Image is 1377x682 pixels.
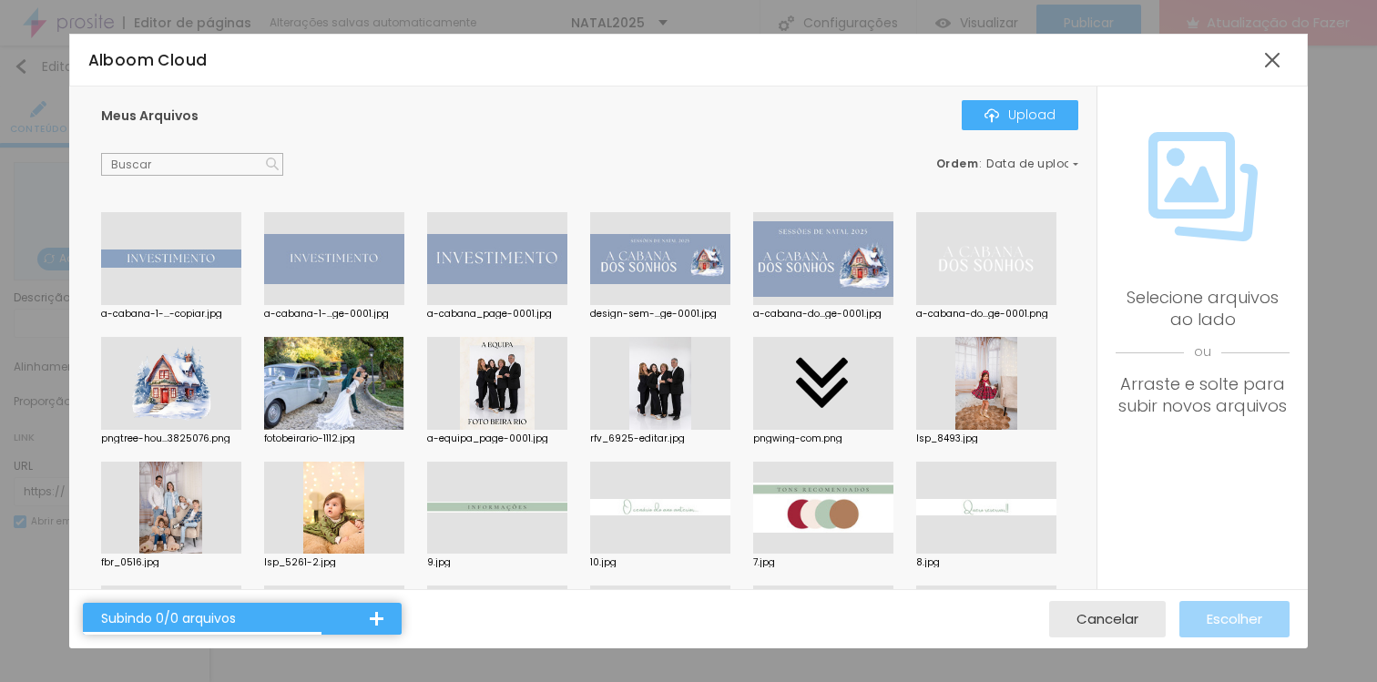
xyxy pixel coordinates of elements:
[264,434,404,443] div: fotobeirario-1112.jpg
[984,108,999,123] img: Icone
[590,434,730,443] div: rfv_6925-editar.jpg
[1049,601,1166,637] button: Cancelar
[936,156,979,171] span: Ordem
[427,558,567,567] div: 9.jpg
[101,434,241,443] div: pngtree-hou...3825076.png
[916,310,1056,319] div: a-cabana-do...ge-0001.png
[427,434,567,443] div: a-equipa_page-0001.jpg
[1116,287,1290,417] div: Selecione arquivos ao lado Arraste e solte para subir novos arquivos
[916,558,1056,567] div: 8.jpg
[1179,601,1290,637] button: Escolher
[101,609,236,627] font: Subindo 0/0 arquivos
[936,158,1078,169] div: :
[753,558,893,567] div: 7.jpg
[264,558,404,567] div: lsp_5261-2.jpg
[1148,132,1258,241] img: Icone
[916,434,1056,443] div: lsp_8493.jpg
[962,100,1078,129] button: IconeUpload
[1076,611,1138,626] span: Cancelar
[88,49,208,71] span: Alboom Cloud
[1116,331,1290,373] span: ou
[590,558,730,567] div: 10.jpg
[590,310,730,319] div: design-sem-...ge-0001.jpg
[753,434,893,443] div: pngwing-com.png
[984,107,1056,122] div: Upload
[427,310,567,319] div: a-cabana_page-0001.jpg
[1207,611,1262,626] span: Escolher
[753,310,893,319] div: a-cabana-do...ge-0001.jpg
[986,158,1081,169] span: Data de upload
[101,107,199,125] span: Meus Arquivos
[101,558,241,567] div: fbr_0516.jpg
[101,310,241,319] div: a-cabana-1-...-copiar.jpg
[101,153,283,177] input: Buscar
[264,310,404,319] div: a-cabana-1-...ge-0001.jpg
[266,158,279,170] img: Icone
